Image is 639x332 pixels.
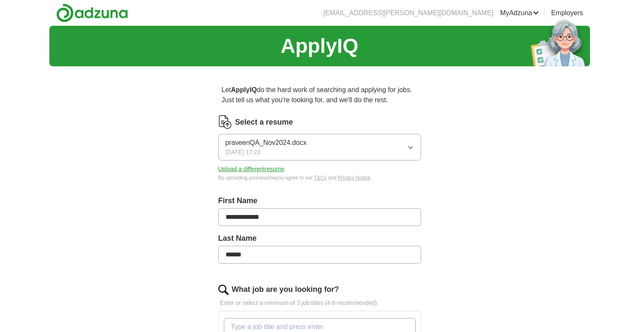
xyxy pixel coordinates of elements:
[235,117,293,128] label: Select a resume
[218,285,228,295] img: search.png
[226,138,307,148] span: praveenQA_Nov2024.docx
[218,115,232,129] img: CV Icon
[218,134,421,161] button: praveenQA_Nov2024.docx[DATE] 17:23
[218,174,421,182] div: By uploading your resume you agree to our and .
[232,284,339,295] label: What job are you looking for?
[56,3,128,22] img: Adzuna logo
[218,165,285,174] button: Upload a differentresume
[551,8,583,18] a: Employers
[218,299,421,308] p: Enter or select a minimum of 3 job titles (4-8 recommended)
[324,8,494,18] li: [EMAIL_ADDRESS][PERSON_NAME][DOMAIN_NAME]
[500,8,539,18] a: MyAdzuna
[218,195,421,207] label: First Name
[314,175,326,181] a: T&Cs
[338,175,370,181] a: Privacy Notice
[226,148,261,157] span: [DATE] 17:23
[218,82,421,109] p: Let do the hard work of searching and applying for jobs. Just tell us what you're looking for, an...
[231,86,257,93] strong: ApplyIQ
[280,31,358,61] h1: ApplyIQ
[218,233,421,244] label: Last Name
